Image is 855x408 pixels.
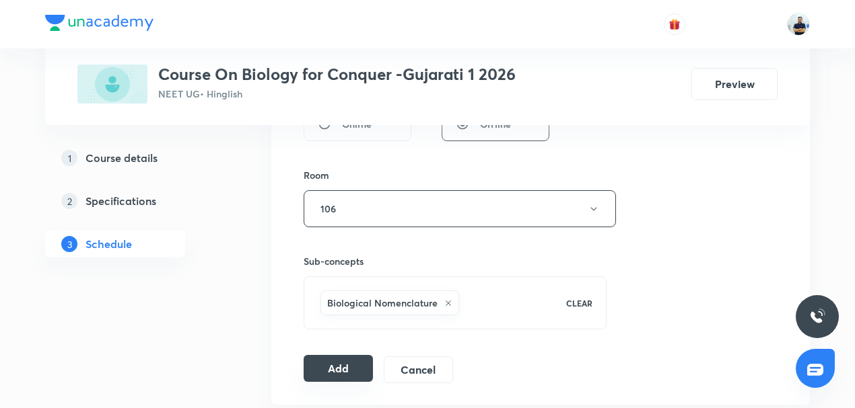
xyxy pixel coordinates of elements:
[77,65,147,104] img: 6F3FFBF3-09B8-4AB6-A9FF-E125CA7B7C81_plus.png
[61,236,77,252] p: 3
[45,15,153,34] a: Company Logo
[304,190,616,227] button: 106
[85,193,156,209] h5: Specifications
[45,188,228,214] a: 2Specifications
[664,13,685,35] button: avatar
[85,150,158,166] h5: Course details
[691,68,778,100] button: Preview
[669,18,681,30] img: avatar
[158,87,516,101] p: NEET UG • Hinglish
[304,254,607,268] h6: Sub-concepts
[809,309,825,325] img: ttu
[45,145,228,171] a: 1Course details
[85,236,132,252] h5: Schedule
[45,15,153,31] img: Company Logo
[61,150,77,166] p: 1
[61,193,77,209] p: 2
[384,356,453,383] button: Cancel
[304,168,329,182] h6: Room
[566,297,592,309] p: CLEAR
[158,65,516,84] h3: Course On Biology for Conquer -Gujarati 1 2026
[787,13,810,36] img: URVIK PATEL
[327,296,438,310] h6: Biological Nomenclature
[304,355,373,382] button: Add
